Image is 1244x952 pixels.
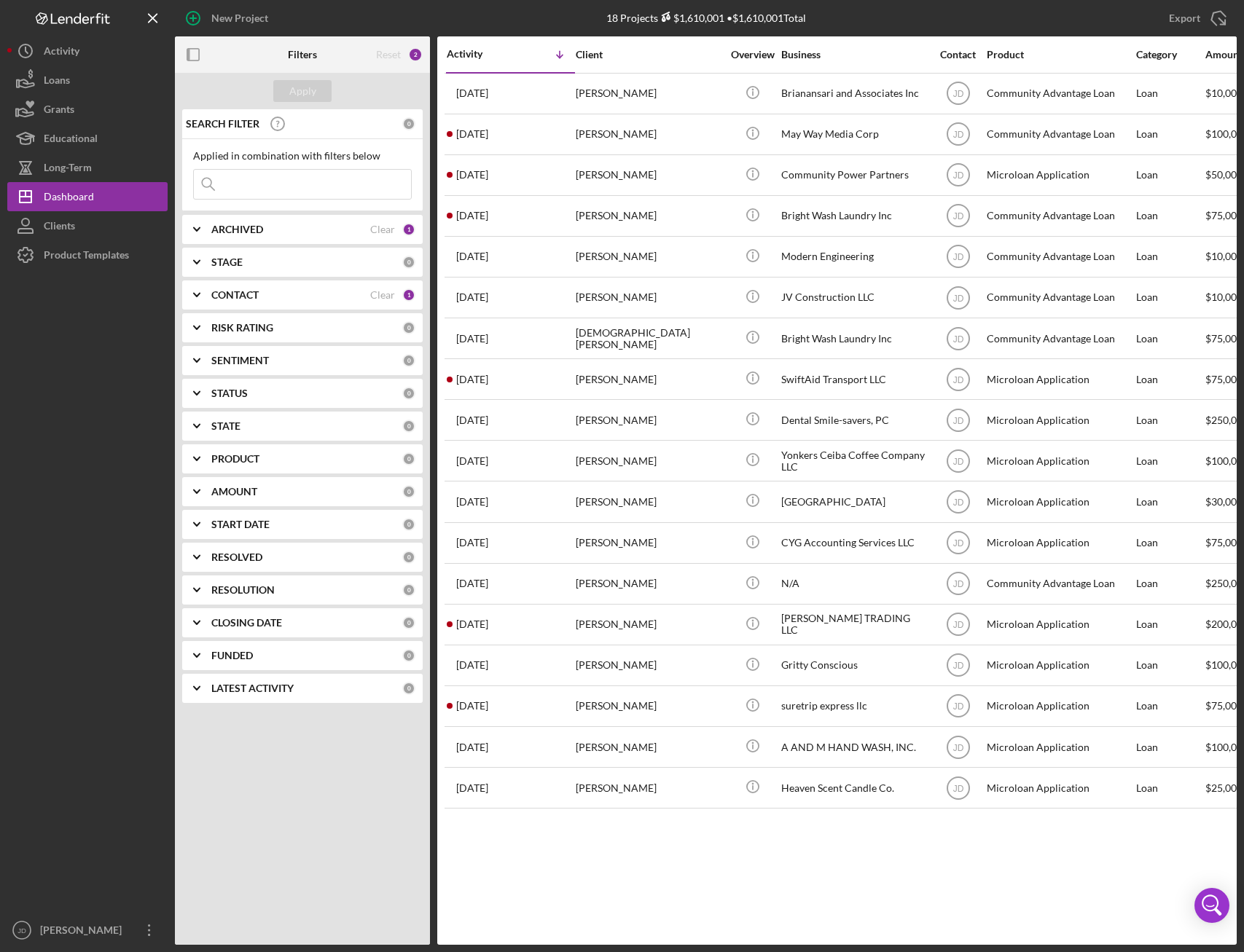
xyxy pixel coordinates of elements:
[987,524,1132,562] div: Microloan Application
[952,334,963,344] text: JD
[211,322,273,334] b: RISK RATING
[402,256,415,269] div: 0
[781,401,927,439] div: Dental Smile-savers, PC
[456,618,488,630] time: 2025-07-01 22:25
[781,524,927,562] div: CYG Accounting Services LLC
[987,278,1132,317] div: Community Advantage Loan
[1169,4,1200,33] div: Export
[1205,168,1243,181] span: $50,000
[402,223,415,236] div: 1
[402,452,415,465] div: 0
[952,783,963,793] text: JD
[1205,536,1243,548] span: $75,000
[211,617,282,629] b: CLOSING DATE
[7,124,168,153] a: Educational
[7,182,168,211] button: Dashboard
[1136,360,1204,398] div: Loan
[1205,209,1243,221] span: $75,000
[1136,237,1204,276] div: Loan
[44,124,98,157] div: Educational
[931,49,985,60] div: Contact
[781,441,927,480] div: Yonkers Ceiba Coffee Company LLC
[456,374,488,385] time: 2025-08-25 17:46
[44,240,129,273] div: Product Templates
[17,927,26,935] text: JD
[1194,888,1229,923] div: Open Intercom Messenger
[7,36,168,66] button: Activity
[1136,278,1204,317] div: Loan
[987,49,1132,60] div: Product
[987,115,1132,154] div: Community Advantage Loan
[1136,646,1204,685] div: Loan
[952,374,963,385] text: JD
[211,4,268,33] div: New Project
[44,182,94,215] div: Dashboard
[1136,564,1204,603] div: Loan
[1136,319,1204,358] div: Loan
[211,388,248,399] b: STATUS
[211,224,263,235] b: ARCHIVED
[781,278,927,317] div: JV Construction LLC
[987,74,1132,113] div: Community Advantage Loan
[987,687,1132,725] div: Microloan Application
[952,211,963,221] text: JD
[576,115,721,154] div: [PERSON_NAME]
[175,4,283,33] button: New Project
[576,605,721,644] div: [PERSON_NAME]
[1205,87,1243,99] span: $10,000
[456,537,488,548] time: 2025-07-07 22:57
[576,441,721,480] div: [PERSON_NAME]
[211,519,270,530] b: START DATE
[576,156,721,194] div: [PERSON_NAME]
[987,156,1132,194] div: Microloan Application
[1205,332,1243,345] span: $75,001
[456,251,488,262] time: 2025-09-04 13:20
[402,551,415,564] div: 0
[456,455,488,467] time: 2025-08-17 22:46
[1205,699,1243,712] span: $75,000
[1205,782,1243,794] span: $25,000
[456,496,488,508] time: 2025-07-08 17:19
[1136,74,1204,113] div: Loan
[44,211,75,244] div: Clients
[781,319,927,358] div: Bright Wash Laundry Inc
[402,387,415,400] div: 0
[211,486,257,497] b: AMOUNT
[456,578,488,589] time: 2025-07-07 15:44
[456,169,488,181] time: 2025-09-16 18:42
[44,36,79,69] div: Activity
[576,237,721,276] div: [PERSON_NAME]
[987,401,1132,439] div: Microloan Application
[576,278,721,317] div: [PERSON_NAME]
[576,524,721,562] div: [PERSON_NAME]
[456,87,488,99] time: 2025-09-25 03:10
[1136,115,1204,154] div: Loan
[1136,441,1204,480] div: Loan
[606,12,806,24] div: 18 Projects • $1,610,001 Total
[1205,373,1243,385] span: $75,000
[1136,768,1204,807] div: Loan
[725,49,780,60] div: Overview
[576,768,721,807] div: [PERSON_NAME]
[7,66,168,95] button: Loans
[781,115,927,154] div: May Way Media Corp
[402,354,415,367] div: 0
[1136,728,1204,766] div: Loan
[781,646,927,685] div: Gritty Conscious
[402,321,415,334] div: 0
[576,74,721,113] div: [PERSON_NAME]
[781,156,927,194] div: Community Power Partners
[576,360,721,398] div: [PERSON_NAME]
[952,701,963,712] text: JD
[289,80,316,102] div: Apply
[456,782,488,794] time: 2025-01-08 01:19
[576,564,721,603] div: [PERSON_NAME]
[402,649,415,662] div: 0
[952,252,963,262] text: JD
[211,289,259,301] b: CONTACT
[658,12,724,24] div: $1,610,001
[1136,605,1204,644] div: Loan
[211,584,275,596] b: RESOLUTION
